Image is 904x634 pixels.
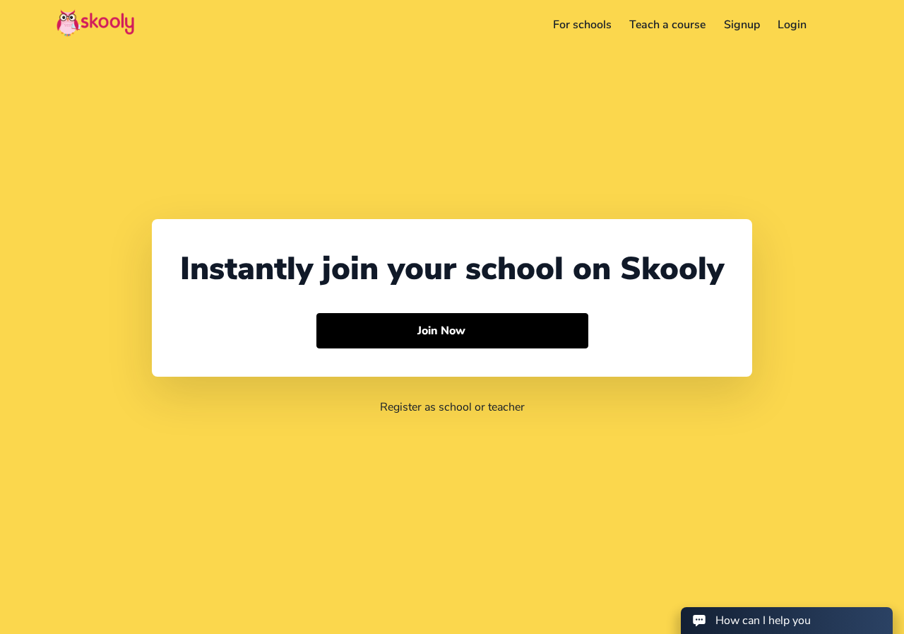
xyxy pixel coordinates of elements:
[472,324,487,339] ion-icon: arrow forward outline
[769,13,816,36] a: Login
[56,9,134,37] img: Skooly
[620,13,715,36] a: Teach a course
[544,13,621,36] a: For schools
[827,13,847,37] button: menu outline
[715,13,769,36] a: Signup
[380,399,525,415] a: Register as school or teacher
[316,313,588,348] button: Join Nowarrow forward outline
[180,247,724,290] div: Instantly join your school on Skooly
